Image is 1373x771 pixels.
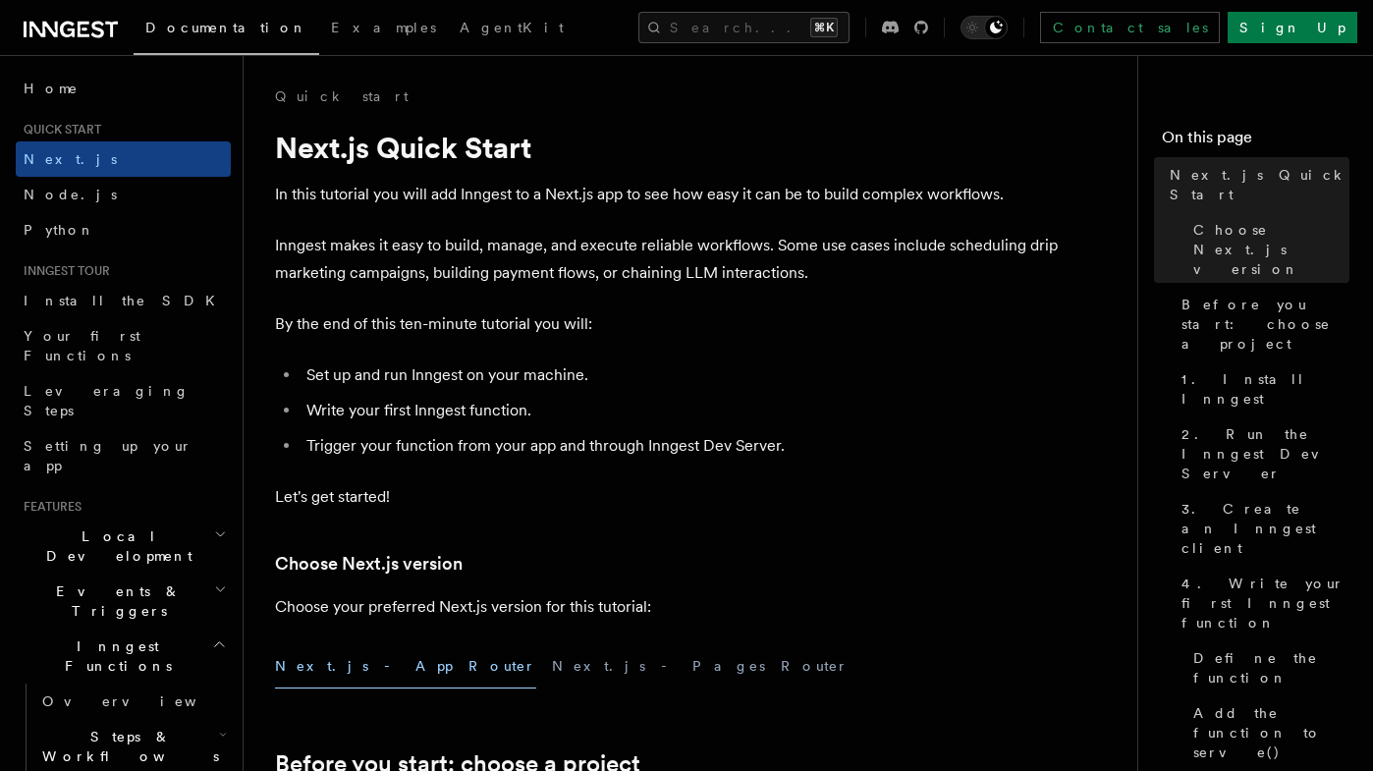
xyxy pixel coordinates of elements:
[16,581,214,621] span: Events & Triggers
[961,16,1008,39] button: Toggle dark mode
[16,574,231,629] button: Events & Triggers
[1185,212,1349,287] a: Choose Next.js version
[1174,287,1349,361] a: Before you start: choose a project
[24,383,190,418] span: Leveraging Steps
[16,636,212,676] span: Inngest Functions
[810,18,838,37] kbd: ⌘K
[448,6,576,53] a: AgentKit
[1185,640,1349,695] a: Define the function
[275,310,1061,338] p: By the end of this ten-minute tutorial you will:
[24,79,79,98] span: Home
[460,20,564,35] span: AgentKit
[301,432,1061,460] li: Trigger your function from your app and through Inngest Dev Server.
[1193,703,1349,762] span: Add the function to serve()
[301,361,1061,389] li: Set up and run Inngest on your machine.
[16,526,214,566] span: Local Development
[1174,416,1349,491] a: 2. Run the Inngest Dev Server
[1228,12,1357,43] a: Sign Up
[34,727,219,766] span: Steps & Workflows
[16,283,231,318] a: Install the SDK
[16,373,231,428] a: Leveraging Steps
[1162,126,1349,157] h4: On this page
[16,263,110,279] span: Inngest tour
[16,141,231,177] a: Next.js
[24,293,227,308] span: Install the SDK
[16,519,231,574] button: Local Development
[1162,157,1349,212] a: Next.js Quick Start
[301,397,1061,424] li: Write your first Inngest function.
[1040,12,1220,43] a: Contact sales
[145,20,307,35] span: Documentation
[16,629,231,684] button: Inngest Functions
[1181,424,1349,483] span: 2. Run the Inngest Dev Server
[134,6,319,55] a: Documentation
[1181,499,1349,558] span: 3. Create an Inngest client
[24,222,95,238] span: Python
[275,130,1061,165] h1: Next.js Quick Start
[1174,491,1349,566] a: 3. Create an Inngest client
[319,6,448,53] a: Examples
[24,187,117,202] span: Node.js
[1174,566,1349,640] a: 4. Write your first Inngest function
[16,212,231,248] a: Python
[275,86,409,106] a: Quick start
[16,71,231,106] a: Home
[34,684,231,719] a: Overview
[552,644,849,688] button: Next.js - Pages Router
[1193,220,1349,279] span: Choose Next.js version
[275,644,536,688] button: Next.js - App Router
[1181,295,1349,354] span: Before you start: choose a project
[1181,369,1349,409] span: 1. Install Inngest
[275,593,1061,621] p: Choose your preferred Next.js version for this tutorial:
[16,499,82,515] span: Features
[275,181,1061,208] p: In this tutorial you will add Inngest to a Next.js app to see how easy it can be to build complex...
[275,232,1061,287] p: Inngest makes it easy to build, manage, and execute reliable workflows. Some use cases include sc...
[275,550,463,578] a: Choose Next.js version
[16,177,231,212] a: Node.js
[42,693,245,709] span: Overview
[1181,574,1349,633] span: 4. Write your first Inngest function
[16,318,231,373] a: Your first Functions
[16,428,231,483] a: Setting up your app
[1174,361,1349,416] a: 1. Install Inngest
[24,151,117,167] span: Next.js
[1185,695,1349,770] a: Add the function to serve()
[16,122,101,138] span: Quick start
[331,20,436,35] span: Examples
[275,483,1061,511] p: Let's get started!
[638,12,850,43] button: Search...⌘K
[24,438,192,473] span: Setting up your app
[24,328,140,363] span: Your first Functions
[1170,165,1349,204] span: Next.js Quick Start
[1193,648,1349,688] span: Define the function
